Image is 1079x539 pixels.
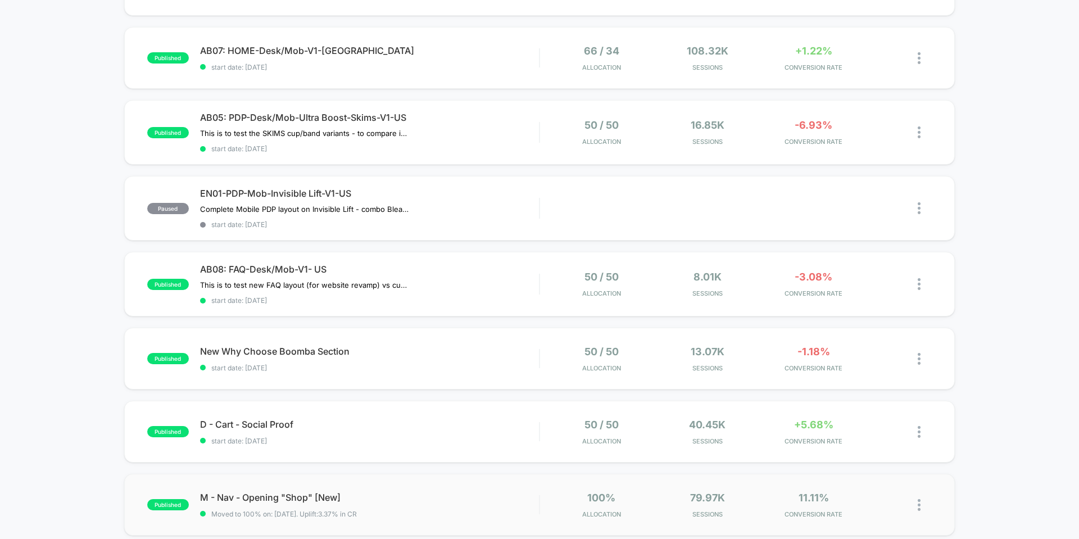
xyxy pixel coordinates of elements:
span: Sessions [658,437,758,445]
span: 50 / 50 [584,119,619,131]
span: 16.85k [691,119,724,131]
span: 13.07k [691,346,724,357]
span: start date: [DATE] [200,364,539,372]
span: This is to test the SKIMS cup/band variants - to compare it with the results from the same AB of ... [200,129,409,138]
span: CONVERSION RATE [763,364,864,372]
span: 50 / 50 [584,419,619,431]
span: AB05: PDP-Desk/Mob-Ultra Boost-Skims-V1-US [200,112,539,123]
span: Sessions [658,138,758,146]
span: 79.97k [690,492,725,504]
span: 50 / 50 [584,346,619,357]
span: M - Nav - Opening "Shop" [New] [200,492,539,503]
span: Sessions [658,289,758,297]
span: paused [147,203,189,214]
img: close [918,499,921,511]
span: Allocation [582,364,621,372]
span: published [147,499,189,510]
span: Sessions [658,364,758,372]
span: Allocation [582,64,621,71]
span: This is to test new FAQ layout (for website revamp) vs current. We will use Clarity to measure. [200,280,409,289]
span: -1.18% [797,346,830,357]
span: published [147,52,189,64]
span: start date: [DATE] [200,296,539,305]
span: Allocation [582,437,621,445]
span: Moved to 100% on: [DATE] . Uplift: 3.37% in CR [211,510,357,518]
span: start date: [DATE] [200,220,539,229]
img: close [918,278,921,290]
span: CONVERSION RATE [763,437,864,445]
span: EN01-PDP-Mob-Invisible Lift-V1-US [200,188,539,199]
span: New Why Choose Boomba Section [200,346,539,357]
span: published [147,279,189,290]
span: 108.32k [687,45,728,57]
img: close [918,426,921,438]
span: Allocation [582,138,621,146]
span: 66 / 34 [584,45,619,57]
span: D - Cart - Social Proof [200,419,539,430]
span: published [147,353,189,364]
span: CONVERSION RATE [763,510,864,518]
span: start date: [DATE] [200,437,539,445]
span: 50 / 50 [584,271,619,283]
img: close [918,202,921,214]
img: close [918,353,921,365]
img: close [918,52,921,64]
span: 40.45k [689,419,726,431]
span: 100% [587,492,615,504]
span: start date: [DATE] [200,144,539,153]
span: +5.68% [794,419,833,431]
span: Sessions [658,64,758,71]
span: Allocation [582,289,621,297]
span: Sessions [658,510,758,518]
span: 11.11% [799,492,829,504]
span: 8.01k [693,271,722,283]
span: Allocation [582,510,621,518]
span: -3.08% [795,271,832,283]
span: +1.22% [795,45,832,57]
span: start date: [DATE] [200,63,539,71]
span: published [147,127,189,138]
span: CONVERSION RATE [763,64,864,71]
span: -6.93% [795,119,832,131]
span: AB07: HOME-Desk/Mob-V1-[GEOGRAPHIC_DATA] [200,45,539,56]
span: CONVERSION RATE [763,138,864,146]
img: close [918,126,921,138]
span: published [147,426,189,437]
span: Complete Mobile PDP layout on Invisible Lift - combo Bleame and new layout sections. [200,205,409,214]
span: AB08: FAQ-Desk/Mob-V1- US [200,264,539,275]
span: CONVERSION RATE [763,289,864,297]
